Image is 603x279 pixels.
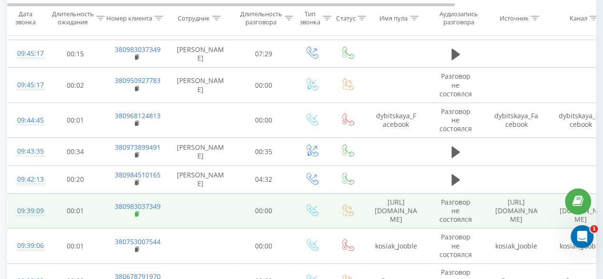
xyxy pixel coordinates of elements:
[365,228,427,264] td: kosiak_Jooble
[484,103,549,138] td: dybitskaya_Facebook
[115,111,161,120] a: 380968124813
[571,225,593,248] iframe: Intercom live chat
[234,165,294,193] td: 04:32
[336,14,355,22] div: Статус
[115,76,161,85] a: 380950927783
[46,165,105,193] td: 00:20
[439,232,472,258] span: Разговор не состоялся
[52,10,94,26] div: Длительность ожидания
[435,10,481,26] div: Аудиозапись разговора
[234,193,294,228] td: 00:00
[17,237,36,255] div: 09:39:06
[178,14,210,22] div: Сотрудник
[234,138,294,165] td: 00:35
[17,44,36,63] div: 09:45:17
[167,40,234,68] td: [PERSON_NAME]
[234,40,294,68] td: 07:29
[46,103,105,138] td: 00:01
[167,165,234,193] td: [PERSON_NAME]
[484,193,549,228] td: [URL][DOMAIN_NAME]
[17,170,36,189] div: 09:42:13
[115,237,161,246] a: 380753007544
[17,76,36,94] div: 09:45:17
[439,197,472,224] span: Разговор не состоялся
[234,103,294,138] td: 00:00
[115,170,161,179] a: 380984510165
[8,10,43,26] div: Дата звонка
[46,68,105,103] td: 00:02
[115,45,161,54] a: 380983037349
[300,10,320,26] div: Тип звонка
[365,103,427,138] td: dybitskaya_Facebook
[379,14,408,22] div: Имя пула
[439,107,472,133] span: Разговор не состоялся
[439,72,472,98] span: Разговор не состоялся
[46,138,105,165] td: 00:34
[106,14,152,22] div: Номер клиента
[484,228,549,264] td: kosiak_Jooble
[234,68,294,103] td: 00:00
[167,68,234,103] td: [PERSON_NAME]
[17,111,36,130] div: 09:44:45
[115,202,161,211] a: 380983037349
[569,14,587,22] div: Канал
[46,193,105,228] td: 00:01
[46,40,105,68] td: 00:15
[17,142,36,161] div: 09:43:35
[46,228,105,264] td: 00:01
[17,202,36,220] div: 09:39:09
[365,193,427,228] td: [URL][DOMAIN_NAME]
[167,138,234,165] td: [PERSON_NAME]
[590,225,598,233] span: 1
[234,228,294,264] td: 00:00
[115,143,161,152] a: 380973899491
[240,10,282,26] div: Длительность разговора
[499,14,528,22] div: Источник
